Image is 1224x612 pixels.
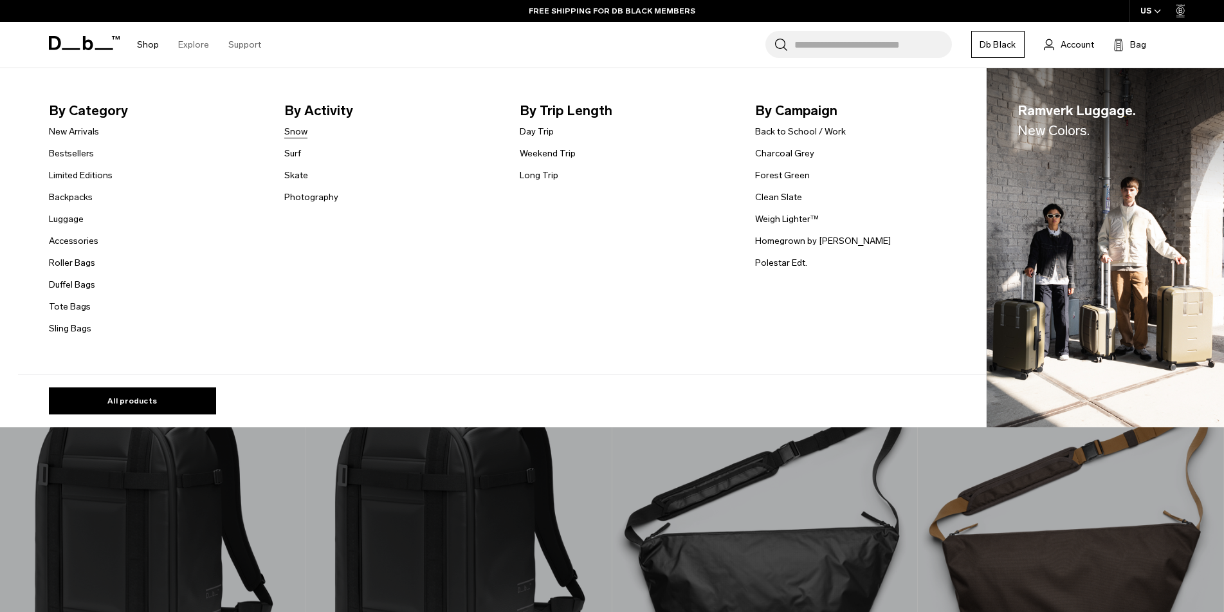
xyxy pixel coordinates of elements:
[49,256,95,270] a: Roller Bags
[1018,122,1090,138] span: New Colors.
[755,100,970,121] span: By Campaign
[755,212,819,226] a: Weigh Lighter™
[284,169,308,182] a: Skate
[49,278,95,292] a: Duffel Bags
[755,147,814,160] a: Charcoal Grey
[1061,38,1094,51] span: Account
[520,147,576,160] a: Weekend Trip
[1018,100,1136,141] span: Ramverk Luggage.
[755,169,810,182] a: Forest Green
[284,100,499,121] span: By Activity
[284,125,307,138] a: Snow
[755,125,846,138] a: Back to School / Work
[1044,37,1094,52] a: Account
[49,322,91,335] a: Sling Bags
[987,68,1224,428] a: Ramverk Luggage.New Colors. Db
[49,212,84,226] a: Luggage
[520,125,554,138] a: Day Trip
[284,147,301,160] a: Surf
[755,234,891,248] a: Homegrown by [PERSON_NAME]
[971,31,1025,58] a: Db Black
[49,125,99,138] a: New Arrivals
[49,100,264,121] span: By Category
[137,22,159,68] a: Shop
[49,300,91,313] a: Tote Bags
[529,5,695,17] a: FREE SHIPPING FOR DB BLACK MEMBERS
[49,147,94,160] a: Bestsellers
[520,100,735,121] span: By Trip Length
[49,234,98,248] a: Accessories
[1130,38,1146,51] span: Bag
[49,387,216,414] a: All products
[127,22,271,68] nav: Main Navigation
[284,190,338,204] a: Photography
[49,190,93,204] a: Backpacks
[755,256,807,270] a: Polestar Edt.
[520,169,558,182] a: Long Trip
[49,169,113,182] a: Limited Editions
[987,68,1224,428] img: Db
[178,22,209,68] a: Explore
[228,22,261,68] a: Support
[755,190,802,204] a: Clean Slate
[1113,37,1146,52] button: Bag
